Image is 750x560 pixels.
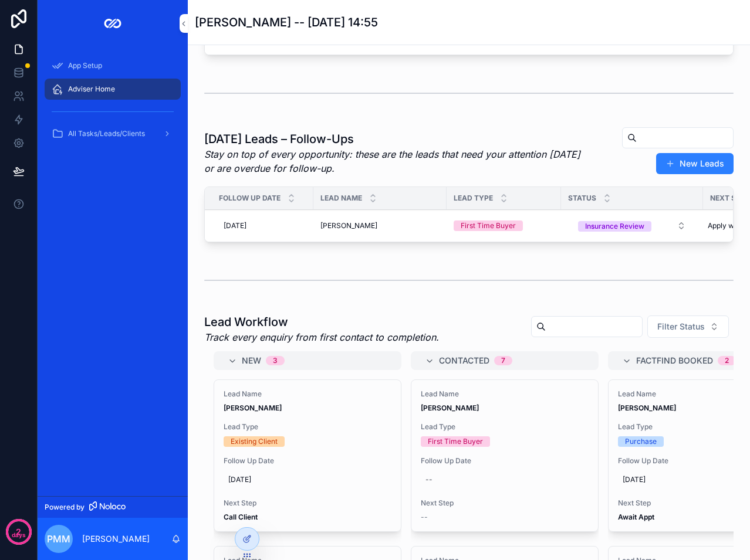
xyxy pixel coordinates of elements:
button: Select Button [569,215,695,236]
span: Follow Up Date [224,456,391,466]
strong: Await Appt [618,513,654,521]
span: Lead Name [421,389,589,399]
em: Stay on top of every opportunity: these are the leads that need your attention [DATE] or are over... [204,147,581,175]
span: Follow Up Date [421,456,589,466]
em: Track every enquiry from first contact to completion. [204,330,439,344]
div: 7 [501,356,505,365]
span: Follow Up Date [219,194,281,203]
div: Insurance Review [585,221,644,232]
span: Next Step [224,498,391,508]
a: Lead Name[PERSON_NAME]Lead TypeFirst Time BuyerFollow Up Date--Next Step-- [411,379,599,532]
span: Powered by [45,503,85,512]
span: [PERSON_NAME] [320,221,377,230]
div: -- [425,475,433,484]
a: All Tasks/Leads/Clients [45,123,181,144]
a: [PERSON_NAME] [320,221,440,230]
span: Lead Type [224,422,391,432]
p: days [12,531,26,540]
button: Select Button [647,315,729,338]
div: Purchase [625,436,657,447]
span: New [242,355,261,366]
div: 3 [273,356,278,365]
div: Existing Client [231,436,278,447]
h1: [DATE] Leads – Follow-Ups [204,131,581,147]
div: First Time Buyer [461,220,516,231]
span: Lead Type [421,422,589,432]
span: -- [421,513,428,522]
span: Filter Status [657,321,705,332]
p: 2 [16,526,21,538]
a: Adviser Home [45,79,181,100]
span: All Tasks/Leads/Clients [68,129,145,138]
a: [DATE] [219,216,306,235]
button: New Leads [656,153,734,174]
span: App Setup [68,61,102,70]
span: PMM [47,532,70,546]
div: First Time Buyer [428,436,483,447]
span: Lead Name [224,389,391,399]
a: Select Button [568,215,696,237]
strong: [PERSON_NAME] [618,403,676,412]
span: Lead Name [320,194,362,203]
span: Adviser Home [68,84,115,94]
a: First Time Buyer [454,220,554,231]
div: 2 [725,356,729,365]
span: Lead Type [454,194,493,203]
h1: [PERSON_NAME] -- [DATE] 14:55 [195,14,378,30]
span: Contacted [439,355,489,366]
p: [PERSON_NAME] [82,533,150,545]
span: Status [568,194,596,203]
h1: Lead Workflow [204,314,439,330]
span: Factfind Booked [636,355,713,366]
a: Powered by [38,496,188,518]
span: [DATE] [228,475,387,484]
strong: Call Client [224,513,258,521]
div: scrollable content [38,47,188,159]
a: App Setup [45,55,181,76]
span: Next Step [421,498,589,508]
img: App logo [103,14,122,33]
strong: [PERSON_NAME] [224,403,282,412]
a: Lead Name[PERSON_NAME]Lead TypeExisting ClientFollow Up Date[DATE]Next StepCall Client [214,379,401,532]
strong: [PERSON_NAME] [421,403,479,412]
span: [DATE] [224,221,246,230]
span: Next Step [710,194,749,203]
